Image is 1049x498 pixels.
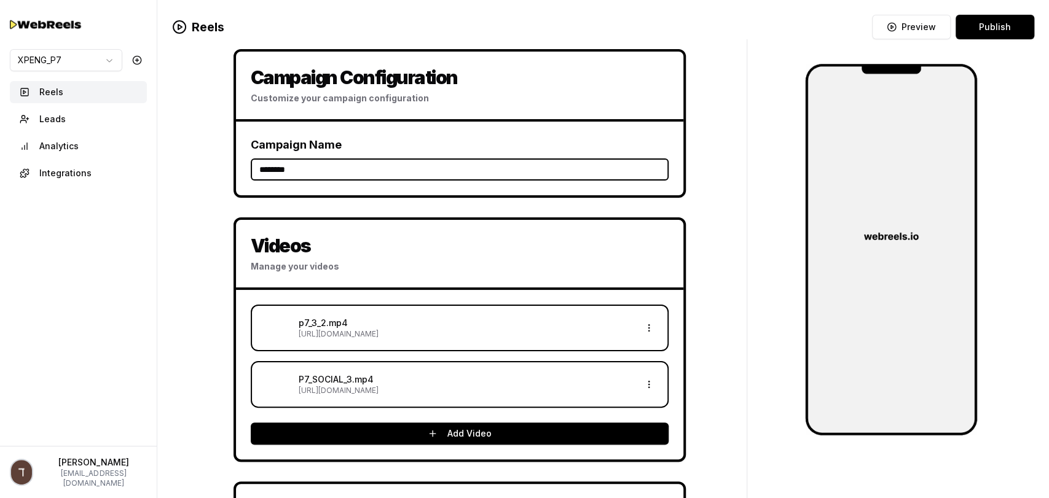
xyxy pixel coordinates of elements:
[41,456,147,469] p: [PERSON_NAME]
[10,81,147,103] button: Reels
[251,138,342,151] label: Campaign Name
[251,422,669,445] button: Add Video
[872,15,951,39] button: Preview
[172,18,224,36] h2: Reels
[11,460,32,484] img: Profile picture
[251,235,669,257] div: Videos
[10,16,84,33] img: Testimo
[10,108,147,130] button: Leads
[805,64,977,435] img: Project Logo
[10,456,147,488] button: Profile picture[PERSON_NAME][EMAIL_ADDRESS][DOMAIN_NAME]
[299,329,633,339] p: [URL][DOMAIN_NAME]
[299,373,633,386] p: P7_SOCIAL_3.mp4
[956,15,1034,39] button: Publish
[10,162,147,184] button: Integrations
[10,135,147,157] button: Analytics
[299,386,633,395] p: [URL][DOMAIN_NAME]
[299,317,633,329] p: p7_3_2.mp4
[41,469,147,488] p: [EMAIL_ADDRESS][DOMAIN_NAME]
[251,260,669,273] div: Manage your videos
[251,66,669,88] div: Campaign Configuration
[251,92,669,104] div: Customize your campaign configuration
